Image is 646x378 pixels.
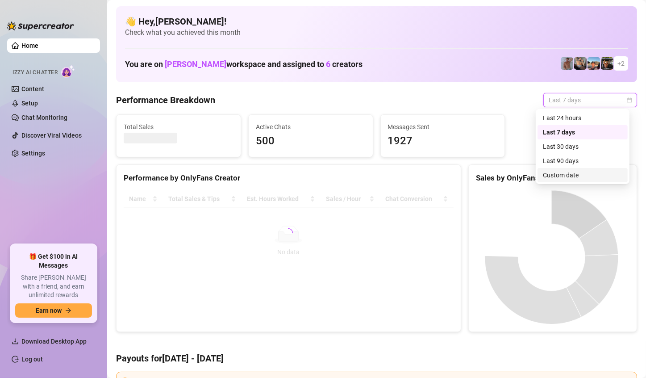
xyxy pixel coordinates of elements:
[543,127,622,137] div: Last 7 days
[116,94,215,106] h4: Performance Breakdown
[543,170,622,180] div: Custom date
[12,338,19,345] span: download
[13,68,58,77] span: Izzy AI Chatter
[21,114,67,121] a: Chat Monitoring
[326,59,330,69] span: 6
[15,273,92,300] span: Share [PERSON_NAME] with a friend, and earn unlimited rewards
[256,133,366,150] span: 500
[21,85,44,92] a: Content
[21,132,82,139] a: Discover Viral Videos
[538,111,628,125] div: Last 24 hours
[61,65,75,78] img: AI Chatter
[538,154,628,168] div: Last 90 days
[561,57,573,70] img: Joey
[549,93,632,107] span: Last 7 days
[116,352,637,365] h4: Payouts for [DATE] - [DATE]
[15,303,92,318] button: Earn nowarrow-right
[21,42,38,49] a: Home
[538,139,628,154] div: Last 30 days
[124,122,233,132] span: Total Sales
[543,142,622,151] div: Last 30 days
[543,156,622,166] div: Last 90 days
[543,113,622,123] div: Last 24 hours
[165,59,226,69] span: [PERSON_NAME]
[388,122,498,132] span: Messages Sent
[21,100,38,107] a: Setup
[21,356,43,363] a: Log out
[125,15,628,28] h4: 👋 Hey, [PERSON_NAME] !
[7,21,74,30] img: logo-BBDzfeDw.svg
[588,57,600,70] img: Zach
[283,227,294,239] span: loading
[627,97,632,103] span: calendar
[538,125,628,139] div: Last 7 days
[574,57,587,70] img: George
[124,172,454,184] div: Performance by OnlyFans Creator
[538,168,628,182] div: Custom date
[256,122,366,132] span: Active Chats
[617,59,625,68] span: + 2
[36,307,62,314] span: Earn now
[125,59,363,69] h1: You are on workspace and assigned to creators
[21,150,45,157] a: Settings
[601,57,613,70] img: Nathan
[65,307,71,314] span: arrow-right
[125,28,628,38] span: Check what you achieved this month
[15,252,92,270] span: 🎁 Get $100 in AI Messages
[388,133,498,150] span: 1927
[21,338,87,345] span: Download Desktop App
[476,172,629,184] div: Sales by OnlyFans Creator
